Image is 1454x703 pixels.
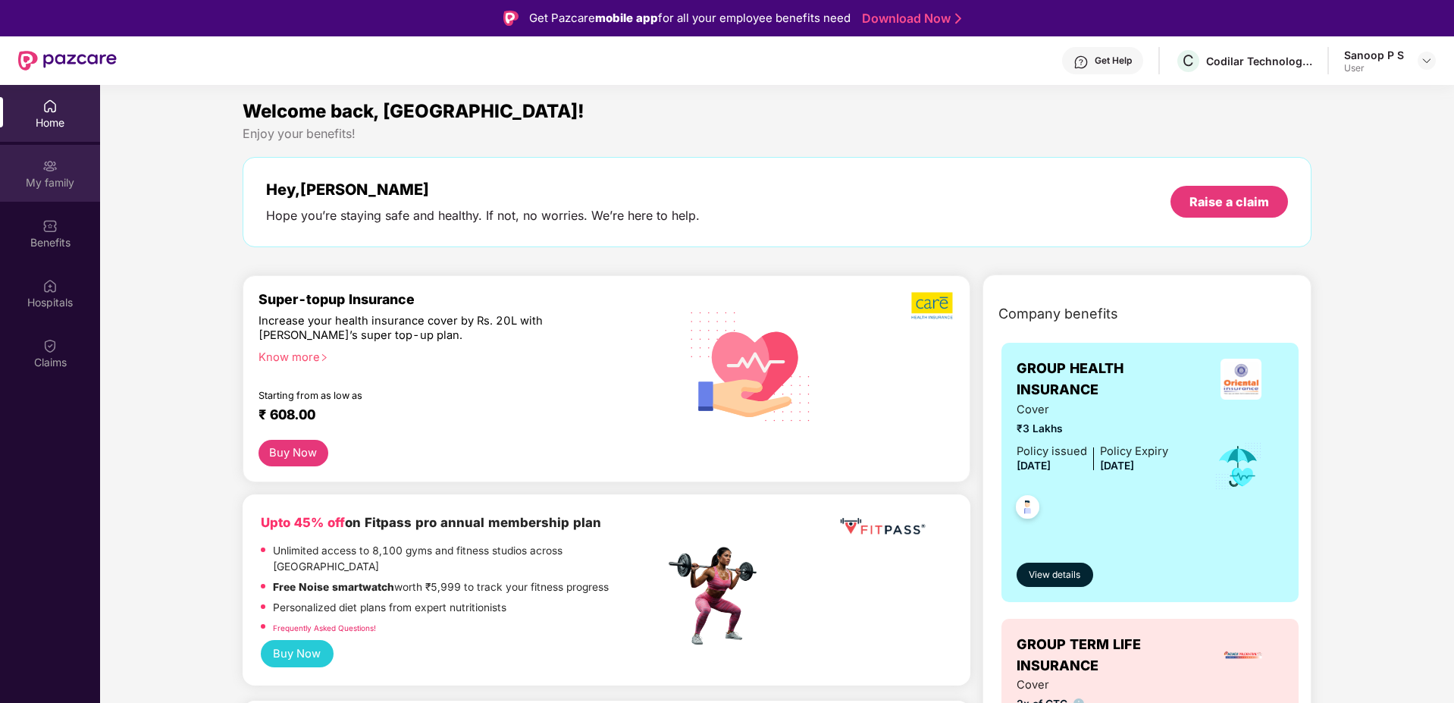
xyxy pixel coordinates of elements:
[1017,460,1051,472] span: [DATE]
[1223,635,1264,676] img: insurerLogo
[1183,52,1194,70] span: C
[1017,676,1168,694] span: Cover
[1421,55,1433,67] img: svg+xml;base64,PHN2ZyBpZD0iRHJvcGRvd24tMzJ4MzIiIHhtbG5zPSJodHRwOi8vd3d3LnczLm9yZy8yMDAwL3N2ZyIgd2...
[1344,62,1404,74] div: User
[259,440,328,466] button: Buy Now
[837,513,928,541] img: fppp.png
[911,291,954,320] img: b5dec4f62d2307b9de63beb79f102df3.png
[998,303,1118,325] span: Company benefits
[42,158,58,174] img: svg+xml;base64,PHN2ZyB3aWR0aD0iMjAiIGhlaWdodD0iMjAiIHZpZXdCb3g9IjAgMCAyMCAyMCIgZmlsbD0ibm9uZSIgeG...
[259,406,650,425] div: ₹ 608.00
[1029,568,1080,582] span: View details
[273,623,376,632] a: Frequently Asked Questions!
[955,11,961,27] img: Stroke
[1100,443,1168,460] div: Policy Expiry
[1017,358,1198,401] span: GROUP HEALTH INSURANCE
[595,11,658,25] strong: mobile app
[261,640,334,668] button: Buy Now
[1100,460,1134,472] span: [DATE]
[273,581,394,593] strong: Free Noise smartwatch
[266,180,700,199] div: Hey, [PERSON_NAME]
[273,600,506,617] p: Personalized diet plans from expert nutritionists
[1206,54,1312,68] div: Codilar Technologies Private Limited
[261,515,601,530] b: on Fitpass pro annual membership plan
[1073,55,1089,70] img: svg+xml;base64,PHN2ZyBpZD0iSGVscC0zMngzMiIgeG1sbnM9Imh0dHA6Ly93d3cudzMub3JnLzIwMDAvc3ZnIiB3aWR0aD...
[1017,443,1087,460] div: Policy issued
[259,390,600,400] div: Starting from as low as
[1189,193,1269,210] div: Raise a claim
[320,353,328,362] span: right
[243,100,584,122] span: Welcome back, [GEOGRAPHIC_DATA]!
[1017,634,1202,677] span: GROUP TERM LIFE INSURANCE
[259,350,656,361] div: Know more
[1017,401,1168,419] span: Cover
[1017,563,1093,587] button: View details
[42,218,58,234] img: svg+xml;base64,PHN2ZyBpZD0iQmVuZWZpdHMiIHhtbG5zPSJodHRwOi8vd3d3LnczLm9yZy8yMDAwL3N2ZyIgd2lkdGg9Ij...
[261,515,345,530] b: Upto 45% off
[18,51,117,71] img: New Pazcare Logo
[42,338,58,353] img: svg+xml;base64,PHN2ZyBpZD0iQ2xhaW0iIHhtbG5zPSJodHRwOi8vd3d3LnczLm9yZy8yMDAwL3N2ZyIgd2lkdGg9IjIwIi...
[42,99,58,114] img: svg+xml;base64,PHN2ZyBpZD0iSG9tZSIgeG1sbnM9Imh0dHA6Ly93d3cudzMub3JnLzIwMDAvc3ZnIiB3aWR0aD0iMjAiIG...
[529,9,851,27] div: Get Pazcare for all your employee benefits need
[678,292,823,439] img: svg+xml;base64,PHN2ZyB4bWxucz0iaHR0cDovL3d3dy53My5vcmcvMjAwMC9zdmciIHhtbG5zOnhsaW5rPSJodHRwOi8vd3...
[862,11,957,27] a: Download Now
[1009,491,1046,528] img: svg+xml;base64,PHN2ZyB4bWxucz0iaHR0cDovL3d3dy53My5vcmcvMjAwMC9zdmciIHdpZHRoPSI0OC45NDMiIGhlaWdodD...
[1221,359,1261,400] img: insurerLogo
[259,291,665,307] div: Super-topup Insurance
[273,543,664,576] p: Unlimited access to 8,100 gyms and fitness studios across [GEOGRAPHIC_DATA]
[503,11,519,26] img: Logo
[273,579,609,596] p: worth ₹5,999 to track your fitness progress
[1017,421,1168,438] span: ₹3 Lakhs
[1344,48,1404,62] div: Sanoop P S
[1095,55,1132,67] div: Get Help
[42,278,58,293] img: svg+xml;base64,PHN2ZyBpZD0iSG9zcGl0YWxzIiB4bWxucz0iaHR0cDovL3d3dy53My5vcmcvMjAwMC9zdmciIHdpZHRoPS...
[1214,441,1263,491] img: icon
[266,208,700,224] div: Hope you’re staying safe and healthy. If not, no worries. We’re here to help.
[243,126,1312,142] div: Enjoy your benefits!
[259,314,599,344] div: Increase your health insurance cover by Rs. 20L with [PERSON_NAME]’s super top-up plan.
[664,543,770,649] img: fpp.png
